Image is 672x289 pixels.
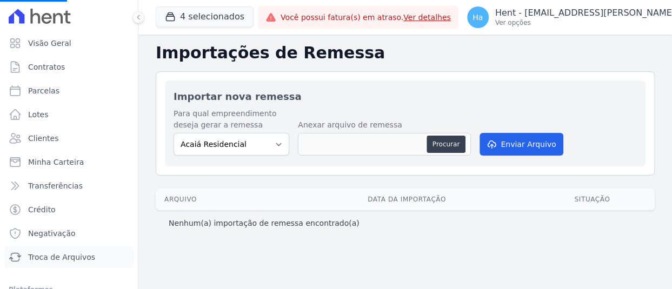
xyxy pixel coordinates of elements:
[4,127,134,149] a: Clientes
[4,175,134,197] a: Transferências
[169,218,360,228] p: Nenhum(a) importação de remessa encontrado(a)
[28,133,58,144] span: Clientes
[174,89,637,104] h2: Importar nova remessa
[28,157,84,167] span: Minha Carteira
[28,109,49,120] span: Lotes
[156,43,655,63] h2: Importações de Remessa
[4,104,134,125] a: Lotes
[281,12,451,23] span: Você possui fatura(s) em atraso.
[4,151,134,173] a: Minha Carteira
[480,133,563,156] button: Enviar Arquivo
[427,136,465,153] button: Procurar
[4,199,134,220] a: Crédito
[4,56,134,78] a: Contratos
[4,80,134,102] a: Parcelas
[28,204,56,215] span: Crédito
[28,228,76,239] span: Negativação
[298,119,471,131] label: Anexar arquivo de remessa
[473,14,483,21] span: Ha
[4,246,134,268] a: Troca de Arquivos
[174,108,289,131] label: Para qual empreendimento deseja gerar a remessa
[284,189,529,210] th: Data da Importação
[156,189,284,210] th: Arquivo
[28,38,71,49] span: Visão Geral
[4,223,134,244] a: Negativação
[28,180,83,191] span: Transferências
[156,6,254,27] button: 4 selecionados
[403,13,451,22] a: Ver detalhes
[530,189,655,210] th: Situação
[4,32,134,54] a: Visão Geral
[28,62,65,72] span: Contratos
[28,252,95,263] span: Troca de Arquivos
[28,85,59,96] span: Parcelas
